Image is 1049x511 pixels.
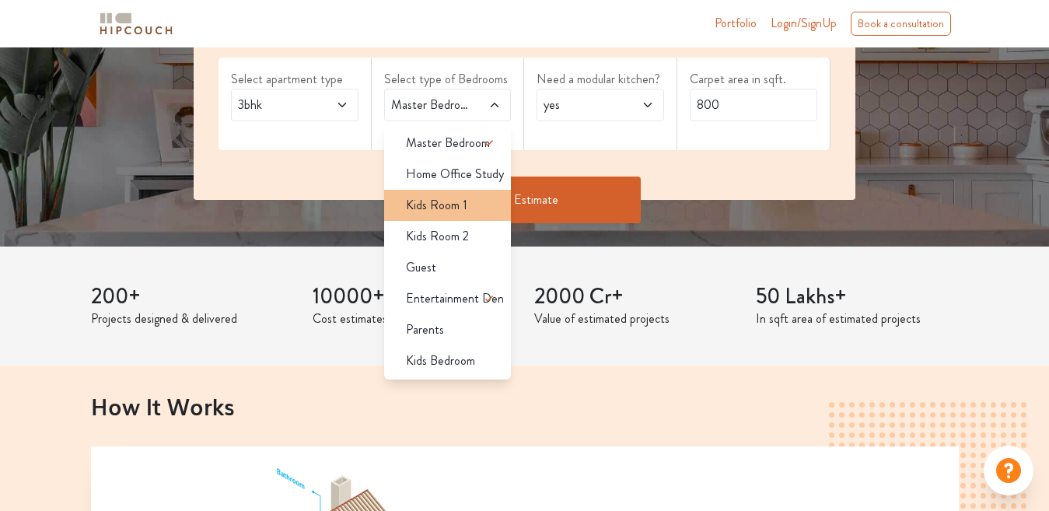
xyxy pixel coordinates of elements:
input: Enter area sqft [690,89,817,121]
span: Master Bedroom,Entertainment Den [388,96,473,114]
span: yes [540,96,625,114]
label: Select type of Bedrooms [384,70,512,89]
span: Login/SignUp [771,14,837,32]
span: Master Bedroom [406,134,490,152]
p: Value of estimated projects [534,310,737,328]
a: Portfolio [715,14,757,33]
button: Get Estimate [407,177,641,223]
span: Kids Bedroom [406,352,475,370]
span: Guest [406,258,436,277]
h3: 50 Lakhs+ [756,284,959,310]
p: In sqft area of estimated projects [756,310,959,328]
div: Book a consultation [851,12,951,36]
p: Cost estimates provided [313,310,516,328]
h3: 10000+ [313,284,516,310]
img: logo-horizontal.svg [97,10,175,37]
span: 3bhk [235,96,320,114]
label: Carpet area in sqft. [690,70,817,89]
span: Home Office Study [406,165,504,184]
label: Need a modular kitchen? [537,70,664,89]
span: Entertainment Den [406,289,504,308]
label: Select apartment type [231,70,358,89]
div: select 1 more room(s) [384,121,512,138]
h3: 200+ [91,284,294,310]
span: Parents [406,320,444,339]
h2: How It Works [91,393,959,419]
h3: 2000 Cr+ [534,284,737,310]
span: Kids Room 1 [406,196,467,215]
span: logo-horizontal.svg [97,6,175,41]
span: Kids Room 2 [406,227,469,246]
p: Projects designed & delivered [91,310,294,328]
